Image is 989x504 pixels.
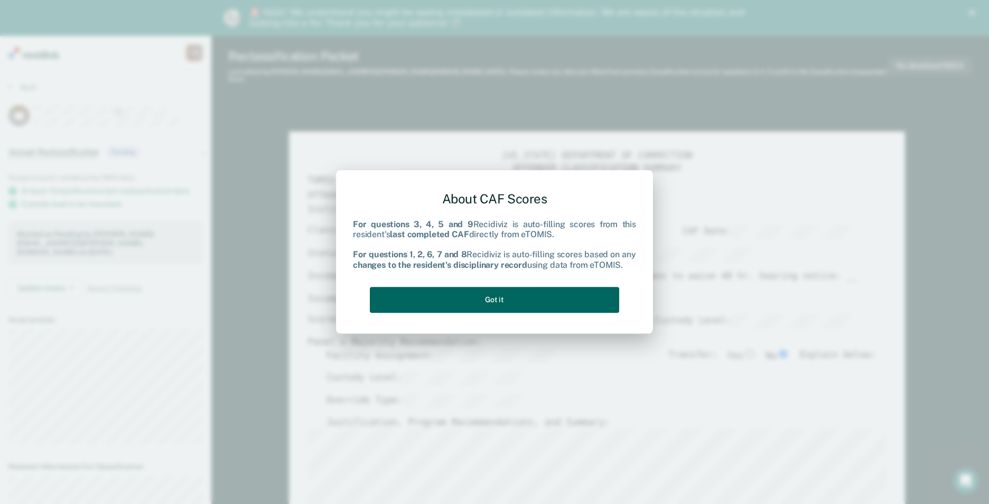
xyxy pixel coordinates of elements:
div: 🚨 Hello! We understand you might be seeing mislabeled or outdated information. We are aware of th... [249,7,748,29]
b: last completed CAF [390,229,469,239]
b: changes to the resident's disciplinary record [353,260,527,270]
div: Recidiviz is auto-filling scores from this resident's directly from eTOMIS. Recidiviz is auto-fil... [353,219,636,270]
button: Got it [370,287,619,313]
b: For questions 1, 2, 6, 7 and 8 [353,250,466,260]
b: For questions 3, 4, 5 and 9 [353,219,473,229]
div: Close [969,10,979,16]
div: About CAF Scores [353,183,636,215]
img: Profile image for Kim [224,10,241,26]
